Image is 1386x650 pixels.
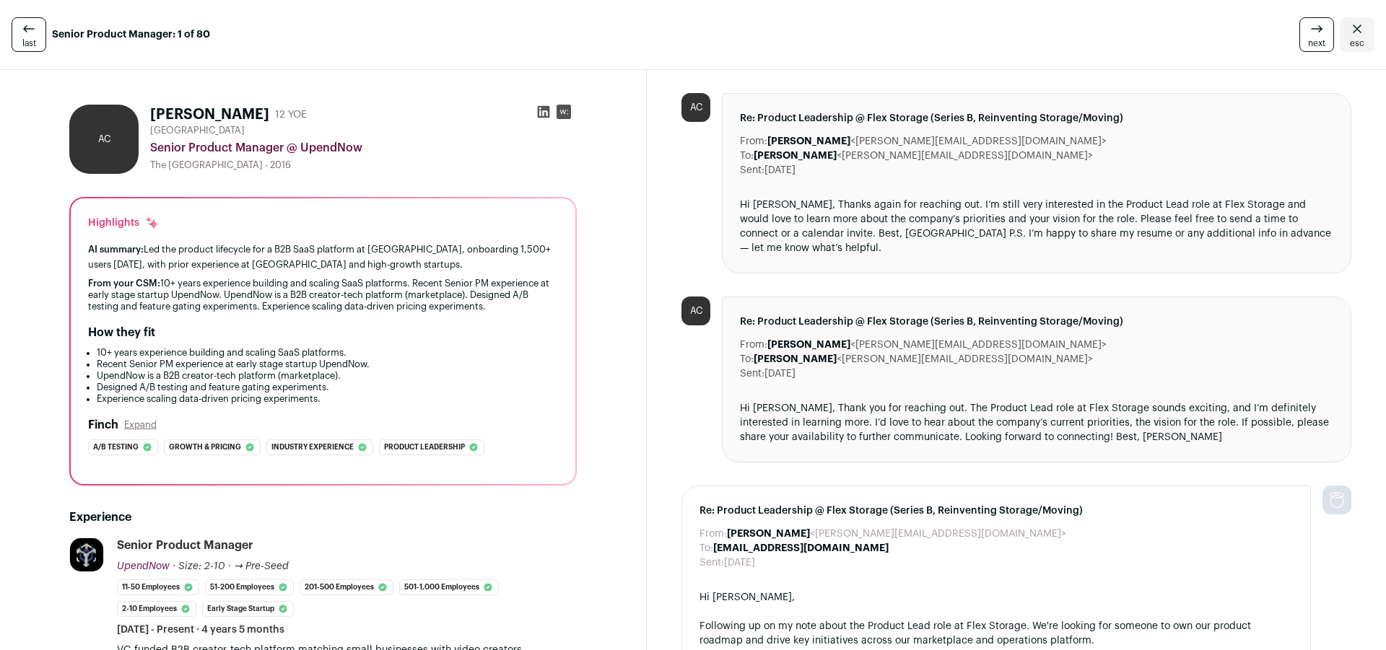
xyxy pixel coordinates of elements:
[740,111,1333,126] span: Re: Product Leadership @ Flex Storage (Series B, Reinventing Storage/Moving)
[727,529,810,539] b: [PERSON_NAME]
[150,139,577,157] div: Senior Product Manager @ UpendNow
[117,579,199,595] li: 11-50 employees
[88,416,118,434] h2: Finch
[764,163,796,177] dd: [DATE]
[724,555,755,570] dd: [DATE]
[88,216,160,230] div: Highlights
[740,198,1333,255] div: Hi [PERSON_NAME], Thanks again for reaching out. I’m still very interested in the Product Lead ro...
[699,555,724,570] dt: Sent:
[399,579,499,595] li: 501-1,000 employees
[740,163,764,177] dt: Sent:
[1299,17,1334,52] a: next
[754,352,1093,366] dd: <[PERSON_NAME][EMAIL_ADDRESS][DOMAIN_NAME]>
[205,579,294,595] li: 51-200 employees
[173,561,225,571] span: · Size: 2-10
[740,338,767,352] dt: From:
[1350,38,1364,49] span: esc
[740,315,1333,329] span: Re: Product Leadership @ Flex Storage (Series B, Reinventing Storage/Moving)
[22,38,36,49] span: last
[117,537,253,553] div: Senior Product Manager
[97,370,558,382] li: UpendNow is a B2B creator-tech platform (marketplace).
[169,440,241,454] span: Growth & pricing
[740,401,1333,444] div: Hi [PERSON_NAME], Thank you for reaching out. The Product Lead role at Flex Storage sounds exciti...
[150,125,245,136] span: [GEOGRAPHIC_DATA]
[88,324,155,341] h2: How they fit
[150,159,577,171] div: The [GEOGRAPHIC_DATA] - 2016
[699,527,727,541] dt: From:
[124,419,157,431] button: Expand
[300,579,393,595] li: 201-500 employees
[767,340,850,350] b: [PERSON_NAME]
[681,297,710,325] div: AC
[727,527,1066,541] dd: <[PERSON_NAME][EMAIL_ADDRESS][DOMAIN_NAME]>
[275,107,307,122] div: 12 YOE
[764,366,796,381] dd: [DATE]
[97,347,558,359] li: 10+ years experience building and scaling SaaS platforms.
[1322,486,1351,514] img: nopic.png
[228,559,231,574] span: ·
[70,538,103,571] img: 97fb869cfba404bc642337004cd5132d33bb51600c7c23236359760929f18f61.jpg
[767,338,1107,352] dd: <[PERSON_NAME][EMAIL_ADDRESS][DOMAIN_NAME]>
[150,105,269,125] h1: [PERSON_NAME]
[754,151,837,161] b: [PERSON_NAME]
[740,134,767,149] dt: From:
[202,601,294,617] li: Early Stage Startup
[740,366,764,381] dt: Sent:
[88,245,144,254] span: AI summary:
[767,136,850,146] b: [PERSON_NAME]
[117,623,284,637] span: [DATE] - Present · 4 years 5 months
[52,27,210,42] strong: Senior Product Manager: 1 of 80
[88,242,558,272] div: Led the product lifecycle for a B2B SaaS platform at [GEOGRAPHIC_DATA], onboarding 1,500+ users [...
[1340,17,1374,52] a: Close
[12,17,46,52] a: last
[740,352,754,366] dt: To:
[713,543,889,553] b: [EMAIL_ADDRESS][DOMAIN_NAME]
[69,509,577,526] h2: Experience
[754,354,837,364] b: [PERSON_NAME]
[97,382,558,393] li: Designed A/B testing and feature gating experiments.
[681,93,710,122] div: AC
[97,393,558,405] li: Experience scaling data-driven pricing experiments.
[93,440,139,454] span: A/b testing
[740,149,754,163] dt: To:
[271,440,354,454] span: Industry experience
[234,561,289,571] span: → Pre-Seed
[384,440,465,454] span: Product leadership
[97,359,558,370] li: Recent Senior PM experience at early stage startup UpendNow.
[69,105,139,174] div: AC
[88,278,558,312] div: 10+ years experience building and scaling SaaS platforms. Recent Senior PM experience at early st...
[88,278,160,288] span: From your CSM:
[699,504,1293,518] span: Re: Product Leadership @ Flex Storage (Series B, Reinventing Storage/Moving)
[699,541,713,555] dt: To:
[117,601,196,617] li: 2-10 employees
[117,561,170,571] span: UpendNow
[754,149,1093,163] dd: <[PERSON_NAME][EMAIL_ADDRESS][DOMAIN_NAME]>
[767,134,1107,149] dd: <[PERSON_NAME][EMAIL_ADDRESS][DOMAIN_NAME]>
[1308,38,1325,49] span: next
